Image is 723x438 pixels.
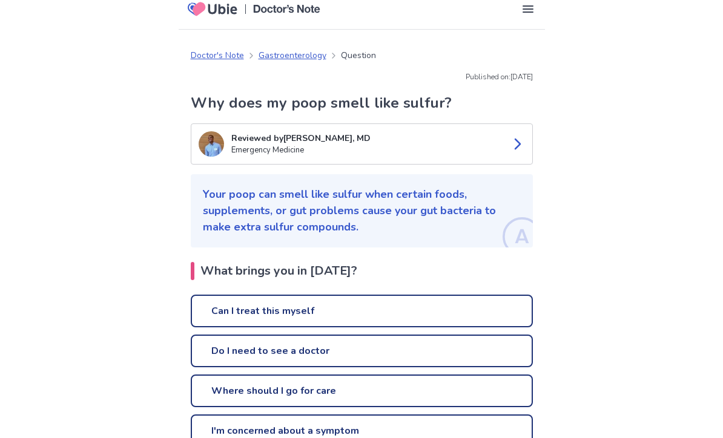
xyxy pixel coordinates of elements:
[191,92,533,114] h1: Why does my poop smell like sulfur?
[191,49,244,62] a: Doctor's Note
[199,131,224,157] img: Tomas Diaz
[191,262,533,280] h2: What brings you in [DATE]?
[191,71,533,82] p: Published on: [DATE]
[253,5,320,13] img: Doctors Note Logo
[191,335,533,367] a: Do I need to see a doctor
[191,374,533,407] a: Where should I go for care
[191,295,533,327] a: Can I treat this myself
[191,123,533,165] a: Tomas DiazReviewed by[PERSON_NAME], MDEmergency Medicine
[341,49,376,62] p: Question
[191,49,376,62] nav: breadcrumb
[203,186,521,235] p: Your poop can smell like sulfur when certain foods, supplements, or gut problems cause your gut b...
[231,132,501,145] p: Reviewed by [PERSON_NAME], MD
[259,49,326,62] a: Gastroenterology
[231,145,501,157] p: Emergency Medicine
